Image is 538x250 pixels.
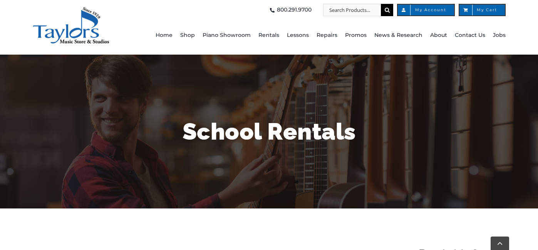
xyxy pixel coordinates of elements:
[258,29,279,42] span: Rentals
[430,29,447,42] span: About
[455,29,485,42] span: Contact Us
[455,16,485,55] a: Contact Us
[32,6,109,13] a: taylors-music-store-west-chester
[156,16,173,55] a: Home
[345,29,367,42] span: Promos
[156,29,173,42] span: Home
[277,4,312,16] span: 800.291.9700
[493,16,506,55] a: Jobs
[374,16,422,55] a: News & Research
[287,16,309,55] a: Lessons
[493,29,506,42] span: Jobs
[287,29,309,42] span: Lessons
[203,16,251,55] a: Piano Showroom
[203,29,251,42] span: Piano Showroom
[323,4,381,16] input: Search Products...
[467,8,497,12] span: My Cart
[406,8,446,12] span: My Account
[397,4,455,16] a: My Account
[268,4,312,16] a: 800.291.9700
[317,29,337,42] span: Repairs
[374,29,422,42] span: News & Research
[258,16,279,55] a: Rentals
[155,4,506,16] nav: Top Right
[345,16,367,55] a: Promos
[180,29,195,42] span: Shop
[155,16,506,55] nav: Main Menu
[381,4,393,16] input: Search
[317,16,337,55] a: Repairs
[459,4,506,16] a: My Cart
[430,16,447,55] a: About
[180,16,195,55] a: Shop
[44,115,494,148] h1: School Rentals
